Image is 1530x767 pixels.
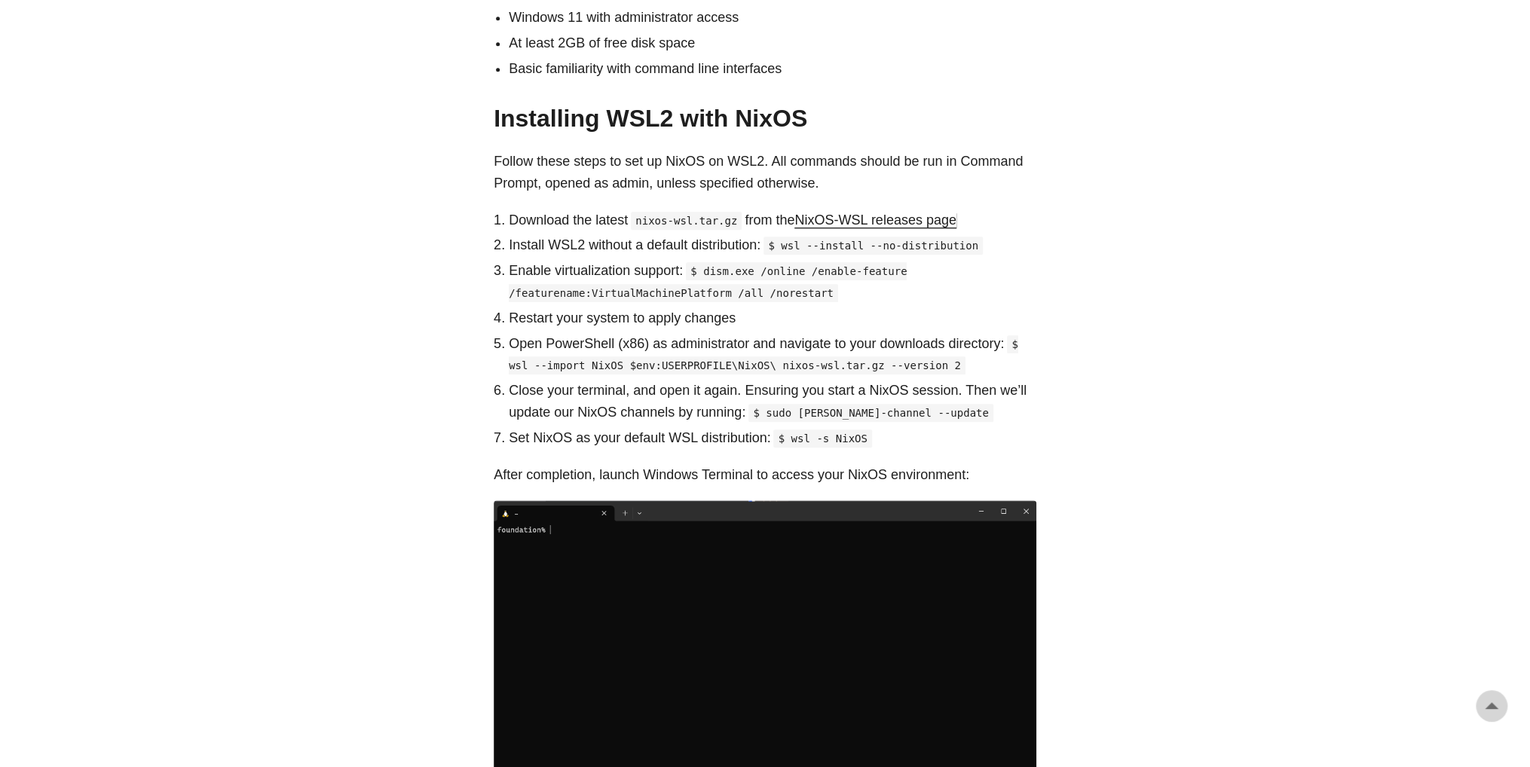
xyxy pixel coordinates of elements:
code: $ dism.exe /online /enable-feature /featurename:VirtualMachinePlatform /all /norestart [509,262,907,302]
li: At least 2GB of free disk space [509,32,1036,54]
a: NixOS-WSL releases page [794,212,956,228]
li: Basic familiarity with command line interfaces [509,58,1036,80]
p: After completion, launch Windows Terminal to access your NixOS environment: [494,464,1036,486]
p: Restart your system to apply changes [509,307,1036,329]
code: nixos-wsl.tar.gz [631,212,742,230]
code: $ wsl -s NixOS [773,429,871,448]
a: go to top [1476,690,1507,722]
p: Enable virtualization support: [509,260,1036,304]
code: $ wsl --install --no-distribution [763,237,983,255]
li: Windows 11 with administrator access [509,7,1036,29]
p: Set NixOS as your default WSL distribution: [509,427,1036,449]
p: Download the latest from the [509,209,1036,231]
h2: Installing WSL2 with NixOS [494,104,1036,133]
p: Open PowerShell (x86) as administrator and navigate to your downloads directory: [509,333,1036,377]
p: Close your terminal, and open it again. Ensuring you start a NixOS session. Then we’ll update our... [509,380,1036,423]
p: Follow these steps to set up NixOS on WSL2. All commands should be run in Command Prompt, opened ... [494,151,1036,194]
p: Install WSL2 without a default distribution: [509,234,1036,256]
code: $ sudo [PERSON_NAME]-channel --update [748,404,993,422]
